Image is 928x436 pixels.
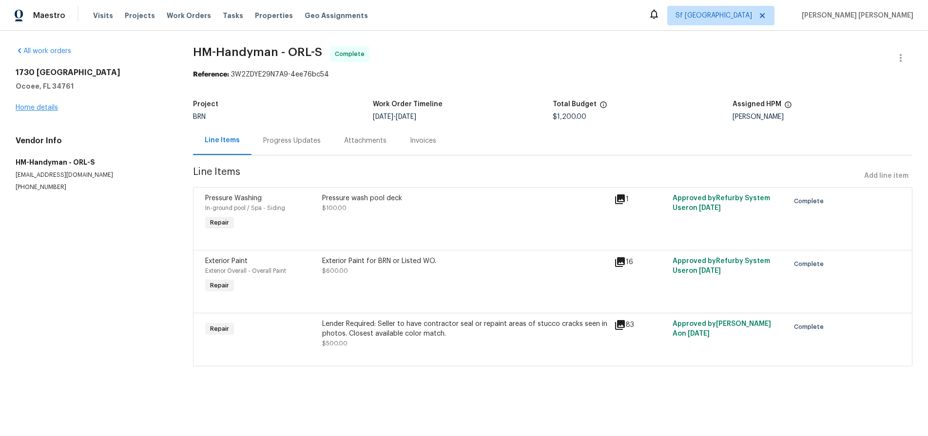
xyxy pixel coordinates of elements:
[322,205,347,211] span: $100.00
[205,195,262,202] span: Pressure Washing
[699,267,721,274] span: [DATE]
[93,11,113,20] span: Visits
[784,101,792,114] span: The hpm assigned to this work order.
[16,136,170,146] h4: Vendor Info
[193,71,229,78] b: Reference:
[16,81,170,91] h5: Ocoee, FL 34761
[614,193,667,205] div: 1
[794,322,828,332] span: Complete
[794,196,828,206] span: Complete
[673,321,771,337] span: Approved by [PERSON_NAME] A on
[205,268,286,274] span: Exterior Overall - Overall Paint
[373,114,416,120] span: -
[688,330,710,337] span: [DATE]
[676,11,752,20] span: Sf [GEOGRAPHIC_DATA]
[193,70,912,79] div: 3W2ZDYE29N7A9-4ee76bc54
[410,136,436,146] div: Invoices
[794,259,828,269] span: Complete
[673,258,770,274] span: Approved by Refurby System User on
[373,101,443,108] h5: Work Order Timeline
[206,218,233,227] span: Repair
[16,104,58,111] a: Home details
[614,319,667,331] div: 83
[263,136,321,146] div: Progress Updates
[206,324,233,334] span: Repair
[16,157,170,167] h5: HM-Handyman - ORL-S
[125,11,155,20] span: Projects
[193,114,206,120] span: BRN
[373,114,393,120] span: [DATE]
[167,11,211,20] span: Work Orders
[699,205,721,211] span: [DATE]
[205,135,240,145] div: Line Items
[599,101,607,114] span: The total cost of line items that have been proposed by Opendoor. This sum includes line items th...
[396,114,416,120] span: [DATE]
[16,48,71,55] a: All work orders
[255,11,293,20] span: Properties
[16,68,170,77] h2: 1730 [GEOGRAPHIC_DATA]
[322,193,608,203] div: Pressure wash pool deck
[322,319,608,339] div: Lender Required: Seller to have contractor seal or repaint areas of stucco cracks seen in photos....
[322,256,608,266] div: Exterior Paint for BRN or Listed WO.
[553,114,586,120] span: $1,200.00
[673,195,770,211] span: Approved by Refurby System User on
[205,205,285,211] span: In-ground pool / Spa - Siding
[614,256,667,268] div: 16
[206,281,233,290] span: Repair
[322,341,348,346] span: $500.00
[305,11,368,20] span: Geo Assignments
[193,101,218,108] h5: Project
[798,11,913,20] span: [PERSON_NAME] [PERSON_NAME]
[733,114,912,120] div: [PERSON_NAME]
[16,183,170,191] p: [PHONE_NUMBER]
[553,101,597,108] h5: Total Budget
[223,12,243,19] span: Tasks
[193,167,860,185] span: Line Items
[322,268,348,274] span: $600.00
[205,258,248,265] span: Exterior Paint
[733,101,781,108] h5: Assigned HPM
[33,11,65,20] span: Maestro
[193,46,322,58] span: HM-Handyman - ORL-S
[344,136,387,146] div: Attachments
[335,49,368,59] span: Complete
[16,171,170,179] p: [EMAIL_ADDRESS][DOMAIN_NAME]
